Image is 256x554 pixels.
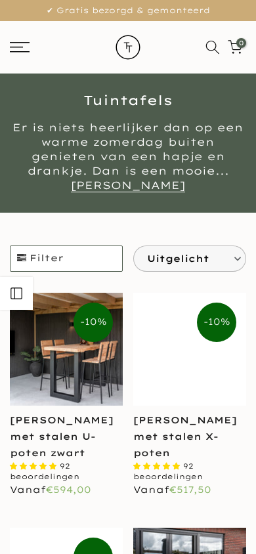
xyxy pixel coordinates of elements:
span: 4.87 stars [133,461,183,471]
span: 0 [236,38,246,48]
a: 0 [228,40,242,54]
span: Filter [11,246,122,271]
span: €594,00 [46,484,91,496]
span: -10% [197,303,236,342]
a: [PERSON_NAME] met stalen X-poten [133,414,237,459]
span: Vanaf [10,484,91,496]
a: [PERSON_NAME] [71,179,185,192]
span: -10% [74,303,113,342]
span: 92 beoordelingen [10,461,79,480]
p: ✔ Gratis bezorgd & gemonteerd [16,3,240,18]
img: trend-table [105,21,151,74]
span: 92 beoordelingen [133,461,203,480]
a: [PERSON_NAME] met stalen U-poten zwart [10,414,114,459]
div: Er is niets heerlijker dan op een warme zomerdag buiten genieten van een hapje en drankje. Dan is... [10,120,246,192]
label: Uitgelicht [134,246,245,271]
span: 4.87 stars [10,461,60,471]
h1: Tuintafels [10,94,246,107]
iframe: toggle-frame [1,487,67,553]
span: Uitgelicht [147,246,223,271]
span: Vanaf [133,484,211,496]
span: €517,50 [169,484,211,496]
